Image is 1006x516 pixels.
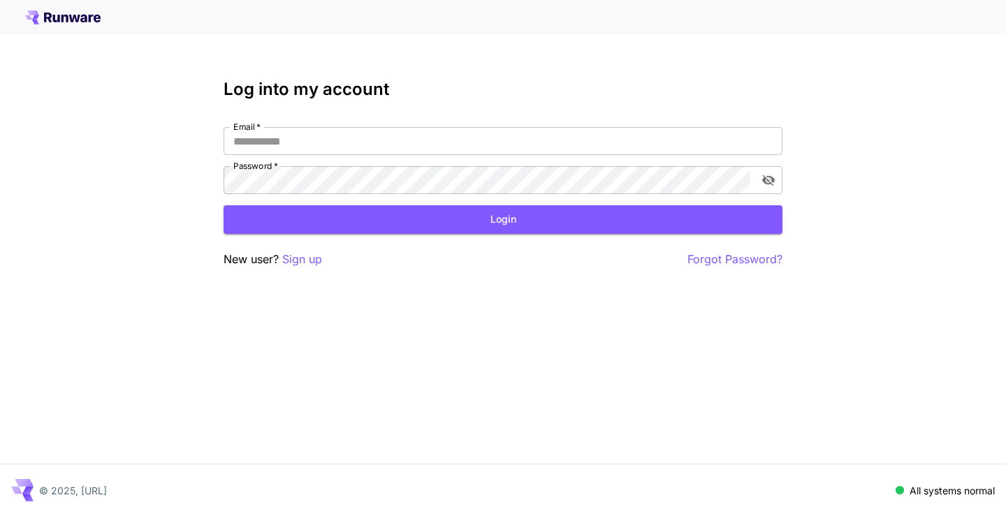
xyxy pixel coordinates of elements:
[282,251,322,268] button: Sign up
[233,121,261,133] label: Email
[224,251,322,268] p: New user?
[756,168,781,193] button: toggle password visibility
[687,251,782,268] button: Forgot Password?
[233,160,278,172] label: Password
[224,80,782,99] h3: Log into my account
[224,205,782,234] button: Login
[39,483,107,498] p: © 2025, [URL]
[910,483,995,498] p: All systems normal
